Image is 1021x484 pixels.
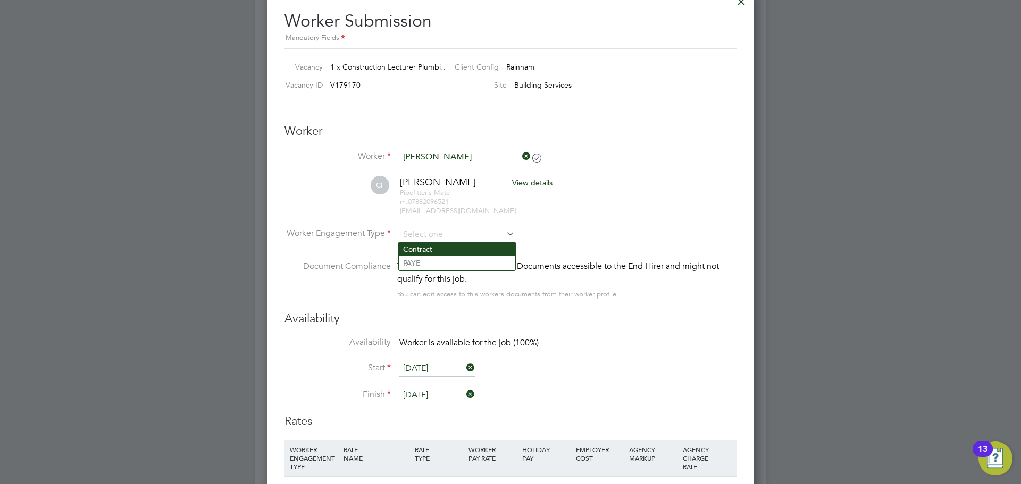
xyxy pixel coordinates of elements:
[397,260,737,285] div: This worker has no Compliance Documents accessible to the End Hirer and might not qualify for thi...
[284,260,391,299] label: Document Compliance
[400,188,450,197] span: Pipefitter's Mate
[400,206,516,215] span: [EMAIL_ADDRESS][DOMAIN_NAME]
[284,362,391,373] label: Start
[400,197,449,206] span: 07882096521
[284,311,737,327] h3: Availability
[412,440,466,468] div: RATE TYPE
[287,440,341,476] div: WORKER ENGAGEMENT TYPE
[284,337,391,348] label: Availability
[330,62,448,72] span: 1 x Construction Lecturer Plumbi…
[514,80,572,90] span: Building Services
[399,256,515,270] li: PAYE
[399,387,475,403] input: Select one
[399,361,475,377] input: Select one
[680,440,734,476] div: AGENCY CHARGE RATE
[978,441,1012,475] button: Open Resource Center, 13 new notifications
[400,176,476,188] span: [PERSON_NAME]
[397,288,618,301] div: You can edit access to this worker’s documents from their worker profile.
[284,2,737,44] h2: Worker Submission
[341,440,412,468] div: RATE NAME
[399,227,515,243] input: Select one
[446,80,507,90] label: Site
[330,80,361,90] span: V179170
[284,414,737,429] h3: Rates
[466,440,520,468] div: WORKER PAY RATE
[284,32,737,44] div: Mandatory Fields
[400,197,408,206] span: m:
[446,62,499,72] label: Client Config
[284,228,391,239] label: Worker Engagement Type
[284,389,391,400] label: Finish
[399,242,515,256] li: Contract
[371,176,389,194] span: CF
[506,62,534,72] span: Rainham
[284,124,737,139] h3: Worker
[626,440,680,468] div: AGENCY MARKUP
[573,440,627,468] div: EMPLOYER COST
[399,337,539,348] span: Worker is available for the job (100%)
[280,62,323,72] label: Vacancy
[280,80,323,90] label: Vacancy ID
[978,449,987,463] div: 13
[399,149,531,165] input: Search for...
[512,178,553,188] span: View details
[284,151,391,162] label: Worker
[520,440,573,468] div: HOLIDAY PAY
